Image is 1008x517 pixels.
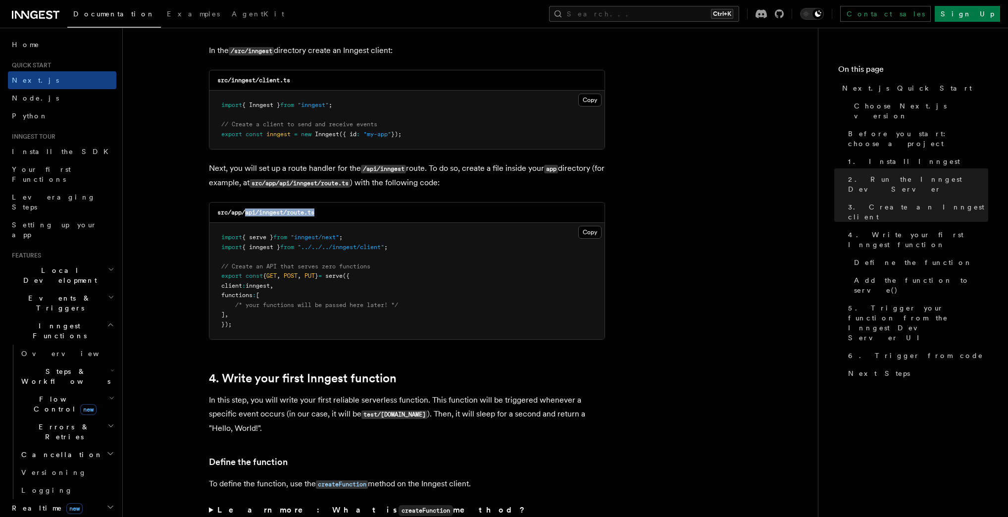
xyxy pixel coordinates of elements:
[578,226,602,239] button: Copy
[844,299,988,347] a: 5. Trigger your function from the Inngest Dev Server UI
[315,131,339,138] span: Inngest
[242,282,246,289] span: :
[8,216,116,244] a: Setting up your app
[8,89,116,107] a: Node.js
[842,83,972,93] span: Next.js Quick Start
[854,275,988,295] span: Add the function to serve()
[17,345,116,362] a: Overview
[8,36,116,53] a: Home
[848,351,983,361] span: 6. Trigger from code
[280,244,294,251] span: from
[8,188,116,216] a: Leveraging Steps
[844,125,988,153] a: Before you start: choose a project
[226,3,290,27] a: AgentKit
[221,321,232,328] span: });
[298,272,301,279] span: ,
[838,63,988,79] h4: On this page
[209,371,397,385] a: 4. Write your first Inngest function
[294,131,298,138] span: =
[277,272,280,279] span: ,
[217,505,527,515] strong: Learn more: What is method?
[217,77,290,84] code: src/inngest/client.ts
[935,6,1000,22] a: Sign Up
[8,499,116,517] button: Realtimenew
[325,272,343,279] span: serve
[8,160,116,188] a: Your first Functions
[316,480,368,489] code: createFunction
[273,234,287,241] span: from
[844,198,988,226] a: 3. Create an Inngest client
[12,40,40,50] span: Home
[711,9,733,19] kbd: Ctrl+K
[263,272,266,279] span: {
[854,101,988,121] span: Choose Next.js version
[17,390,116,418] button: Flow Controlnew
[800,8,824,20] button: Toggle dark mode
[209,44,605,58] p: In the directory create an Inngest client:
[12,221,97,239] span: Setting up your app
[848,230,988,250] span: 4. Write your first Inngest function
[854,258,972,267] span: Define the function
[67,3,161,28] a: Documentation
[266,272,277,279] span: GET
[161,3,226,27] a: Examples
[221,131,242,138] span: export
[221,272,242,279] span: export
[80,404,97,415] span: new
[8,252,41,259] span: Features
[8,71,116,89] a: Next.js
[12,94,59,102] span: Node.js
[844,347,988,364] a: 6. Trigger from code
[242,102,280,108] span: { Inngest }
[8,317,116,345] button: Inngest Functions
[242,234,273,241] span: { serve }
[21,468,87,476] span: Versioning
[339,131,356,138] span: ({ id
[363,131,391,138] span: "my-app"
[250,179,350,188] code: src/app/api/inngest/route.ts
[12,193,96,211] span: Leveraging Steps
[266,131,291,138] span: inngest
[343,272,350,279] span: ({
[8,61,51,69] span: Quick start
[235,302,398,309] span: /* your functions will be passed here later! */
[391,131,402,138] span: });
[8,143,116,160] a: Install the SDK
[848,303,988,343] span: 5. Trigger your function from the Inngest Dev Server UI
[301,131,311,138] span: new
[304,272,315,279] span: PUT
[17,446,116,464] button: Cancellation
[848,129,988,149] span: Before you start: choose a project
[8,503,83,513] span: Realtime
[221,234,242,241] span: import
[209,393,605,435] p: In this step, you will write your first reliable serverless function. This function will be trigg...
[329,102,332,108] span: ;
[850,97,988,125] a: Choose Next.js version
[298,244,384,251] span: "../../../inngest/client"
[848,368,910,378] span: Next Steps
[8,133,55,141] span: Inngest tour
[8,345,116,499] div: Inngest Functions
[246,282,270,289] span: inngest
[356,131,360,138] span: :
[840,6,931,22] a: Contact sales
[8,265,108,285] span: Local Development
[232,10,284,18] span: AgentKit
[844,170,988,198] a: 2. Run the Inngest Dev Server
[844,226,988,254] a: 4. Write your first Inngest function
[844,153,988,170] a: 1. Install Inngest
[221,282,242,289] span: client
[252,292,256,299] span: :
[225,311,228,318] span: ,
[17,481,116,499] a: Logging
[246,131,263,138] span: const
[21,350,123,358] span: Overview
[17,366,110,386] span: Steps & Workflows
[8,321,107,341] span: Inngest Functions
[229,47,274,55] code: /src/inngest
[384,244,388,251] span: ;
[280,102,294,108] span: from
[242,244,280,251] span: { inngest }
[850,254,988,271] a: Define the function
[8,293,108,313] span: Events & Triggers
